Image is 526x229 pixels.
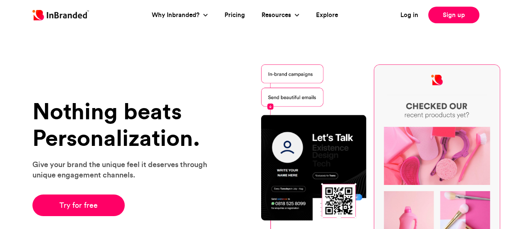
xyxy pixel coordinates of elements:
[262,10,293,20] a: Resources
[316,10,338,20] a: Explore
[32,159,217,180] p: Give your brand the unique feel it deserves through unique engagement channels.
[225,10,245,20] a: Pricing
[32,10,89,20] img: Inbranded
[400,10,418,20] a: Log in
[428,7,479,23] a: Sign up
[152,10,202,20] a: Why Inbranded?
[32,195,125,216] a: Try for free
[32,98,217,151] h1: Nothing beats Personalization.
